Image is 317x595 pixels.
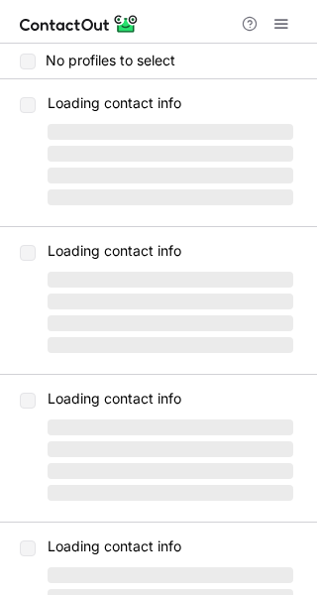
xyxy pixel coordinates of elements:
[48,124,293,140] span: ‌
[48,272,293,288] span: ‌
[48,419,293,435] span: ‌
[48,294,293,309] span: ‌
[48,567,293,583] span: ‌
[48,538,293,554] p: Loading contact info
[48,189,293,205] span: ‌
[48,146,293,162] span: ‌
[48,243,293,259] p: Loading contact info
[48,463,293,479] span: ‌
[48,485,293,501] span: ‌
[48,168,293,183] span: ‌
[48,95,293,111] p: Loading contact info
[48,315,293,331] span: ‌
[20,12,139,36] img: ContactOut v5.3.10
[48,337,293,353] span: ‌
[48,391,293,407] p: Loading contact info
[48,441,293,457] span: ‌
